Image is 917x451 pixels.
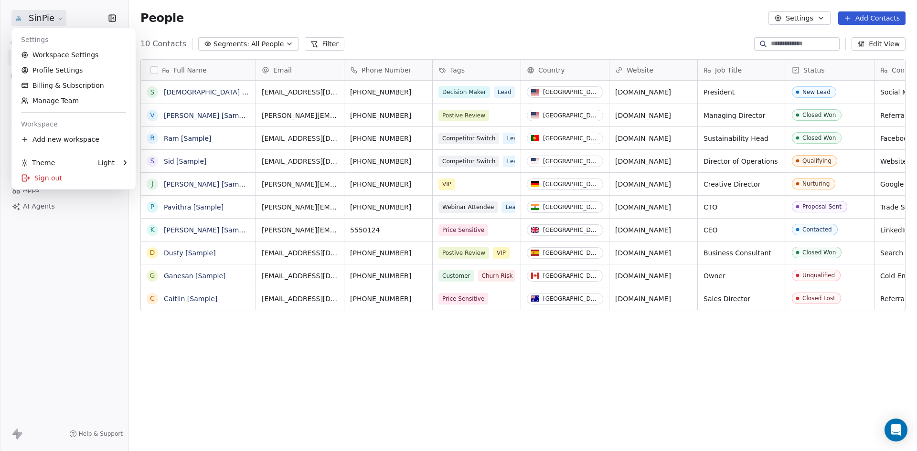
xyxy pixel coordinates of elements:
[15,32,132,47] div: Settings
[15,116,132,132] div: Workspace
[15,170,132,186] div: Sign out
[15,47,132,63] a: Workspace Settings
[21,158,55,168] div: Theme
[15,93,132,108] a: Manage Team
[98,158,115,168] div: Light
[15,78,132,93] a: Billing & Subscription
[15,132,132,147] div: Add new workspace
[15,63,132,78] a: Profile Settings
